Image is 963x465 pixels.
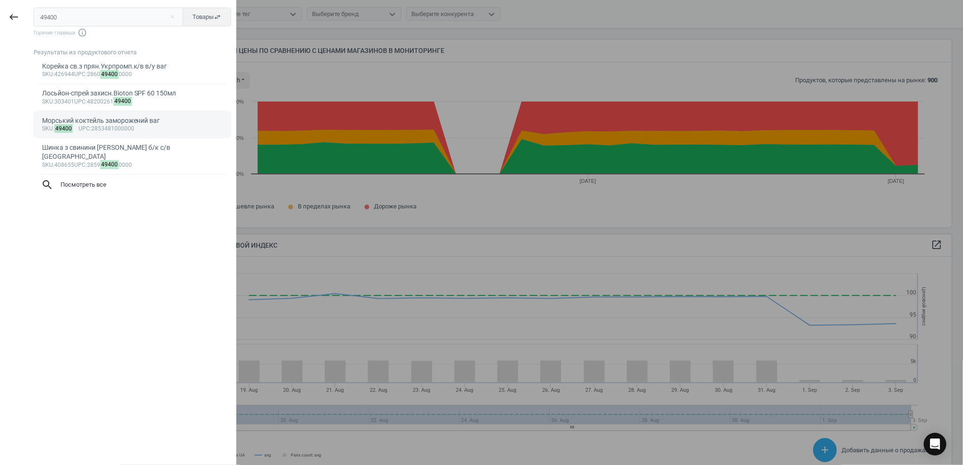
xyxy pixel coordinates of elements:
i: search [41,179,53,191]
span: upc [78,125,90,132]
input: Введите артикул или название продукта [34,8,183,26]
mark: 49400 [113,97,132,106]
span: upc [74,162,86,168]
mark: 49400 [100,70,119,79]
button: searchПосмотреть все [34,174,231,195]
mark: 49400 [54,124,73,133]
button: Товарыswap_horiz [182,8,231,26]
mark: 49400 [100,160,119,169]
i: swap_horiz [214,13,221,21]
div: Морський коктейль заморожений ваг [42,116,223,125]
div: Open Intercom Messenger [924,433,946,456]
div: Лосьйон-спрей захисн.Bioton SPF 60 150мл [42,89,223,98]
i: info_outline [78,28,87,37]
div: :408655 :2859 0000 [42,162,223,169]
span: Горячие главиши [34,28,231,37]
button: keyboard_backspace [3,6,25,28]
div: :303401 :48200261 [42,98,223,106]
button: Close [165,13,179,21]
span: Посмотреть все [41,179,224,191]
span: Товары [192,13,221,21]
span: sku [42,125,53,132]
span: upc [74,71,86,77]
div: Корейка св.з прян.Укрпромп.к/в в/у ваг [42,62,223,71]
div: :426944 :2860 0000 [42,71,223,78]
div: Шинка з свинини [PERSON_NAME] б/к с/в [GEOGRAPHIC_DATA] [42,143,223,162]
span: sku [42,98,53,105]
div: Результаты из продуктового отчета [34,48,236,57]
span: sku [42,162,53,168]
span: upc [74,98,86,105]
div: : :2853481000000 [42,125,223,133]
span: sku [42,71,53,77]
i: keyboard_backspace [8,11,19,23]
